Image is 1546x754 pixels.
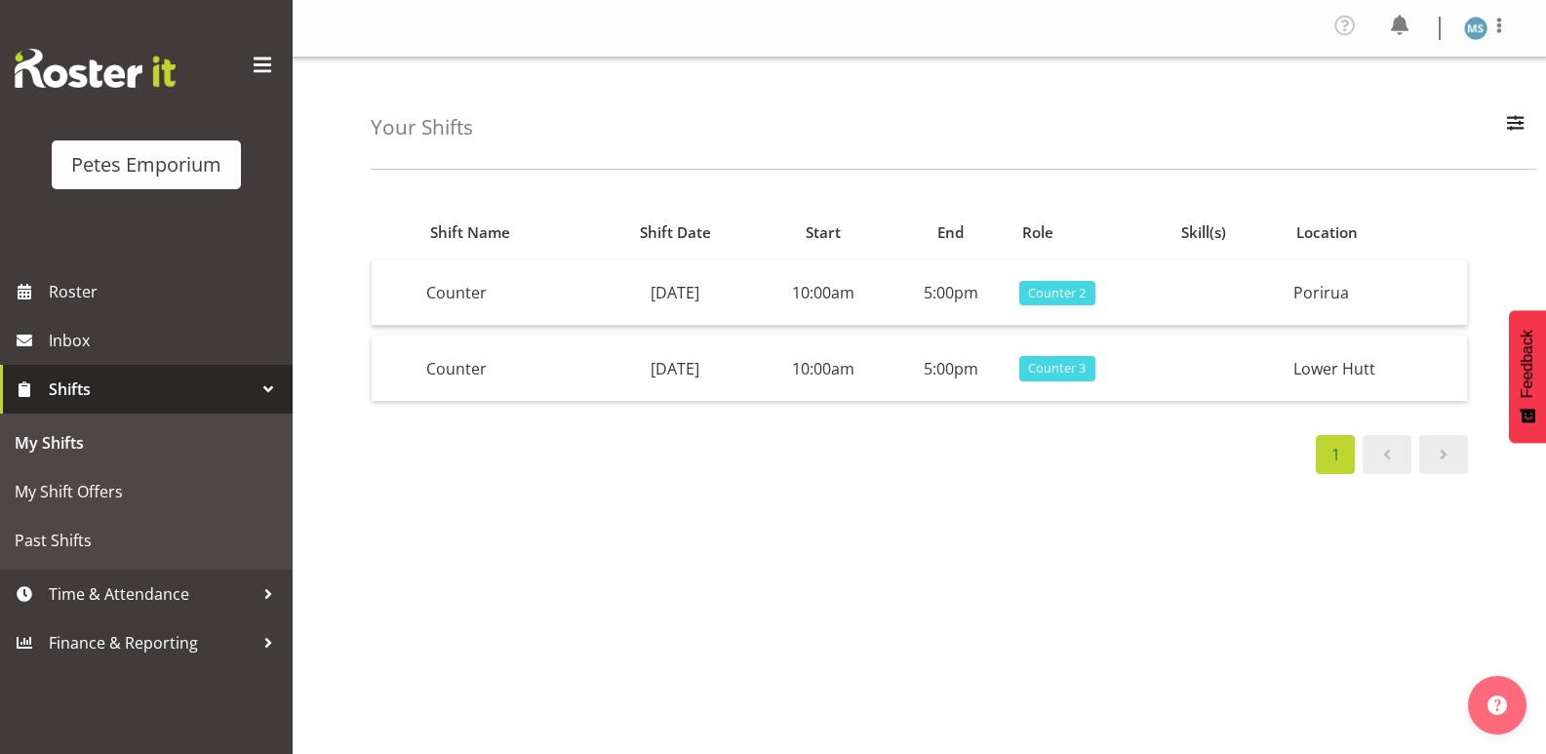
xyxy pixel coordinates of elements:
td: Lower Hutt [1286,336,1467,400]
td: 5:00pm [891,260,1011,326]
span: Past Shifts [15,526,278,555]
td: 10:00am [756,336,891,400]
img: maureen-sellwood712.jpg [1464,17,1487,40]
span: Shifts [49,375,254,404]
span: Finance & Reporting [49,628,254,657]
a: My Shift Offers [5,467,288,516]
td: [DATE] [595,336,756,400]
button: Filter Employees [1495,106,1536,149]
img: help-xxl-2.png [1487,695,1507,715]
span: My Shift Offers [15,477,278,506]
span: Feedback [1519,330,1536,398]
td: 5:00pm [891,336,1011,400]
span: My Shifts [15,428,278,457]
h4: Your Shifts [371,116,473,139]
td: 10:00am [756,260,891,326]
span: Counter 3 [1028,359,1086,377]
div: End [901,221,1000,244]
img: Rosterit website logo [15,49,176,88]
a: Past Shifts [5,516,288,565]
div: Petes Emporium [71,150,221,179]
td: [DATE] [595,260,756,326]
div: Skill(s) [1181,221,1275,244]
span: Inbox [49,326,283,355]
div: Start [767,221,879,244]
div: Role [1022,221,1159,244]
div: Shift Date [606,221,744,244]
span: Roster [49,277,283,306]
td: Counter [418,260,595,326]
span: Time & Attendance [49,579,254,609]
td: Counter [418,336,595,400]
td: Porirua [1286,260,1467,326]
a: My Shifts [5,418,288,467]
button: Feedback - Show survey [1509,310,1546,443]
span: Counter 2 [1028,284,1086,302]
div: Shift Name [430,221,584,244]
div: Location [1296,221,1455,244]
